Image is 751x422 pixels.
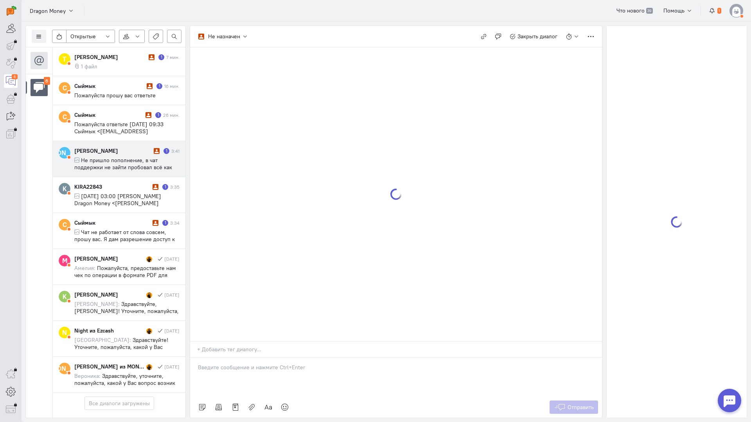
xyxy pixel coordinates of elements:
div: 26 мин. [163,112,180,118]
div: Есть неотвеченное сообщение пользователя [155,112,161,118]
div: 3:34 [170,220,180,226]
span: 39 [646,8,653,14]
i: Сообщение отправлено [156,256,162,262]
img: default-v4.png [729,4,743,18]
button: 1 [705,4,726,17]
span: 1 файл [81,63,97,70]
text: N [62,328,67,336]
i: Сообщение отправлено [156,328,162,334]
text: [PERSON_NAME] [39,148,90,157]
span: Амелия: [74,265,95,272]
i: Диалог не разобран [153,220,158,226]
text: Т [63,55,66,63]
text: С [63,220,67,229]
div: Сыймык [74,219,151,227]
div: 3:35 [170,184,180,190]
div: [DATE] [164,291,180,298]
div: 6 [12,74,18,79]
div: Есть неотвеченное сообщение пользователя [156,83,162,89]
div: 7 мин. [166,54,180,61]
img: Вероника [146,364,152,370]
span: Не пришло пополнение, в чат поддержки не зайти пробовал всё как вы описали, вечная загрузка чата. [74,157,172,178]
i: Сообщение отправлено [156,292,162,298]
span: Здравствуйте, уточните, пожалуйста, какой у Вас вопрос возник по нашему проекту? [74,372,175,393]
div: [PERSON_NAME] [74,291,144,299]
button: Отправить [550,401,598,414]
img: Амелия [146,256,152,262]
span: Вероника: [74,372,101,379]
div: [DATE] [164,256,180,262]
text: K [63,292,67,300]
button: Помощь [659,4,697,17]
span: Пожалуйста прошу вас ответьте [74,92,156,99]
div: Сыймык [74,82,145,90]
button: Открытые [66,30,115,43]
img: carrot-quest.svg [7,6,16,16]
span: [DATE] 03:00 [PERSON_NAME] Dragon Money <[PERSON_NAME][EMAIL_ADDRESS][DOMAIN_NAME]>: [74,193,171,214]
text: K [63,184,67,193]
div: [PERSON_NAME] [74,53,147,61]
button: Закрыть диалог [505,30,562,43]
div: Есть неотвеченное сообщение пользователя [162,220,168,226]
div: Есть неотвеченное сообщение пользователя [162,184,168,190]
span: Пожалуйста, предоставьте нам чек по операции в формате PDF для проведения дополнительной проверки... [74,265,176,363]
text: М [62,256,67,265]
span: Помощь [663,7,685,14]
div: [PERSON_NAME] [74,255,144,263]
div: [DATE] [164,363,180,370]
span: [PERSON_NAME]: [74,300,120,308]
i: Сообщение отправлено [156,364,162,370]
a: 6 [4,74,18,88]
a: Что нового 39 [612,4,657,17]
span: Пожалуйста ответьте [DATE] 09:33 Сыймык <[EMAIL_ADDRESS][DOMAIN_NAME]>: [74,121,163,142]
span: 1 [717,8,721,14]
span: Открытые [70,32,96,40]
div: Есть неотвеченное сообщение пользователя [158,54,164,60]
div: 3:41 [171,148,180,154]
div: 6 [44,77,50,85]
div: [PERSON_NAME] [74,147,152,155]
img: Виктория [146,292,152,298]
i: Диалог не разобран [147,83,153,89]
div: Не назначен [208,32,240,40]
div: 16 мин. [164,83,180,89]
span: Чат не работает от слова совсем, прошу вас. Я дам разрешение доступ к моему акаунту вы делали уже... [74,229,177,271]
text: С [63,84,67,92]
div: Night из Ezcash [74,327,144,334]
i: Диалог не разобран [154,148,160,154]
span: Здравствуйте! Уточните, пожалуйста, какой у Вас вопрос касательно нашего проекта? [74,336,168,358]
span: [GEOGRAPHIC_DATA]: [74,336,131,343]
span: Dragon Money [30,7,66,15]
span: Здравствуйте, [PERSON_NAME]! Уточните, пожалуйста, с кем ранее вы вели диалог? [74,300,179,322]
text: [PERSON_NAME] [39,364,90,372]
span: Что нового [616,7,645,14]
i: Диалог не разобран [153,184,158,190]
button: Все диалоги загружены [84,397,154,410]
i: Диалог не разобран [149,54,155,60]
div: Есть неотвеченное сообщение пользователя [163,148,169,154]
button: Dragon Money [25,4,78,18]
i: Диалог не разобран [146,112,151,118]
span: Отправить [568,404,594,411]
div: [PERSON_NAME] из MONEY-X [74,363,144,370]
text: С [63,113,67,121]
img: Вероника [146,328,152,334]
div: KIRA22843 [74,183,151,191]
div: [DATE] [164,327,180,334]
button: Не назначен [194,30,252,43]
span: Закрыть диалог [517,33,557,40]
div: Сыймык [74,111,144,119]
